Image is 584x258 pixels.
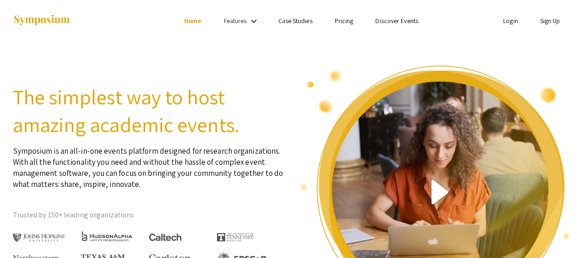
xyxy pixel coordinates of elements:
[13,83,285,138] h2: The simplest way to host amazing academic events.
[248,16,259,27] mat-icon: Expand Features list
[278,17,313,25] a: Case Studies
[13,138,285,190] p: Symposium is an all-in-one events platform designed for research organizations. With all the func...
[184,17,201,25] a: Home
[375,17,418,25] a: Discover Events
[335,17,354,25] a: Pricing
[13,234,65,242] img: Johns Hopkins University
[540,17,560,25] a: Sign Up
[217,233,254,241] img: The University of Tennessee
[503,17,518,25] a: Login
[13,208,285,222] p: Trusted by 150+ leading organizations
[81,231,133,241] img: HudsonAlpha
[149,234,181,241] img: Caltech
[224,17,247,25] a: Features
[13,14,71,27] img: Symposium by ForagerOne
